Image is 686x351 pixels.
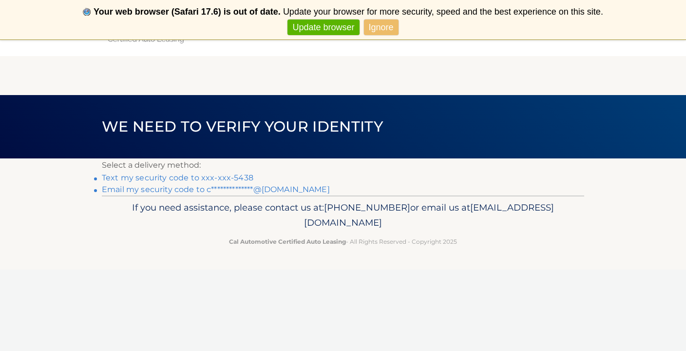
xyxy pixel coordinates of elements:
[94,7,281,17] b: Your web browser (Safari 17.6) is out of date.
[102,117,383,136] span: We need to verify your identity
[102,173,253,182] a: Text my security code to xxx-xxx-5438
[108,236,578,247] p: - All Rights Reserved - Copyright 2025
[324,202,410,213] span: [PHONE_NUMBER]
[108,200,578,231] p: If you need assistance, please contact us at: or email us at
[229,238,346,245] strong: Cal Automotive Certified Auto Leasing
[364,19,399,36] a: Ignore
[283,7,603,17] span: Update your browser for more security, speed and the best experience on this site.
[287,19,359,36] a: Update browser
[102,158,584,172] p: Select a delivery method:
